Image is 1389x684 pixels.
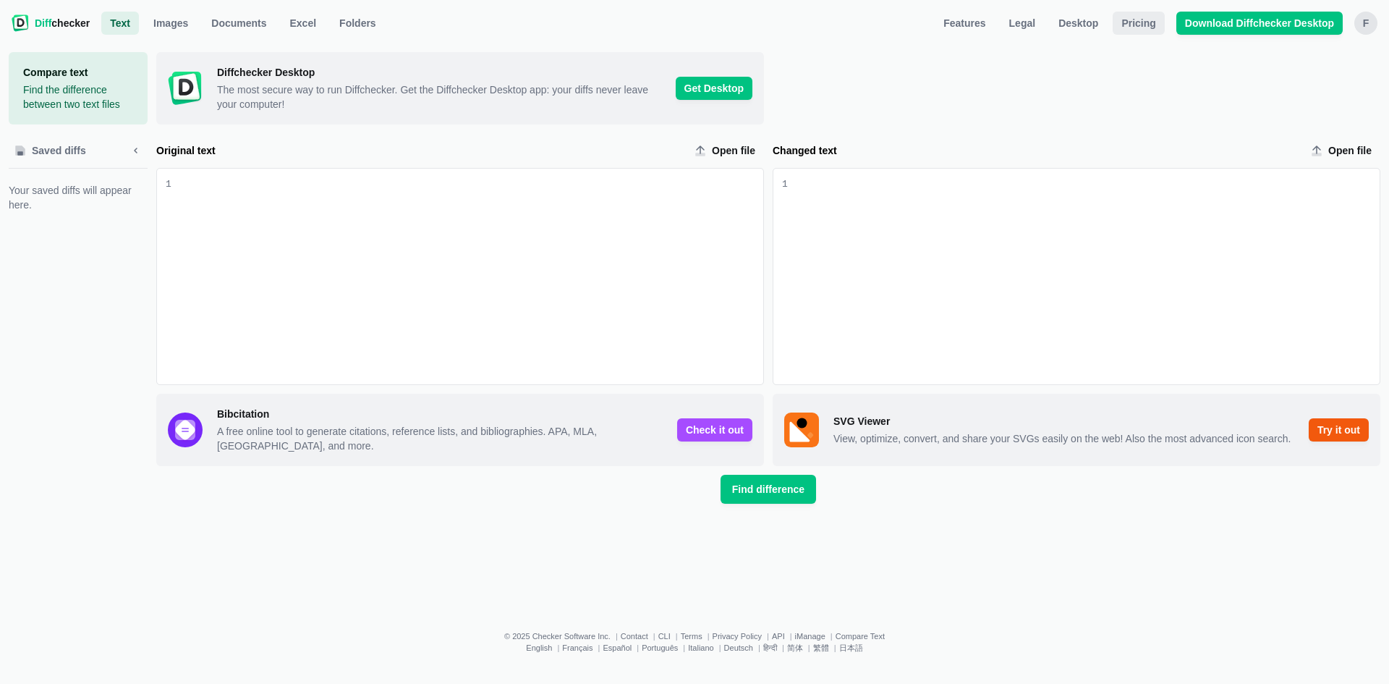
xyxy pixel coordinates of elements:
a: Español [603,643,632,652]
div: 1 [166,177,171,192]
a: Français [562,643,592,652]
a: Diffchecker [12,12,90,35]
span: Bibcitation [217,407,666,421]
a: iManage [795,632,825,641]
span: Desktop [1055,16,1101,30]
button: F [1354,12,1377,35]
span: Pricing [1118,16,1158,30]
div: Changed text input [788,169,1380,384]
span: Open file [709,143,758,158]
span: checker [35,16,90,30]
a: 日本語 [839,643,863,652]
a: Download Diffchecker Desktop [1176,12,1343,35]
span: The most secure way to run Diffchecker. Get the Diffchecker Desktop app: your diffs never leave y... [217,83,664,111]
span: Legal [1006,16,1039,30]
a: Privacy Policy [713,632,762,641]
a: Legal [1001,12,1045,35]
a: Excel [281,12,326,35]
a: Deutsch [724,643,753,652]
a: 繁體 [813,643,829,652]
span: Diff [35,17,51,29]
span: Images [150,16,191,30]
button: Minimize sidebar [124,139,148,162]
a: Desktop [1050,12,1107,35]
span: Excel [287,16,320,30]
li: © 2025 Checker Software Inc. [504,632,621,641]
a: Images [145,12,197,35]
img: SVG Viewer icon [784,413,819,447]
label: Original text [156,143,683,158]
span: Check it out [677,418,752,442]
span: SVG Viewer [833,414,1297,428]
a: Bibcitation iconBibcitation A free online tool to generate citations, reference lists, and biblio... [156,394,764,466]
span: Open file [1325,143,1375,158]
a: 简体 [787,643,803,652]
span: Saved diffs [29,143,89,158]
a: CLI [658,632,671,641]
a: Italiano [688,643,713,652]
span: View, optimize, convert, and share your SVGs easily on the web! Also the most advanced icon search. [833,431,1297,446]
a: Documents [203,12,275,35]
span: Get Desktop [676,77,752,100]
div: 1 [782,177,788,192]
a: Diffchecker Desktop iconDiffchecker Desktop The most secure way to run Diffchecker. Get the Diffc... [156,52,764,124]
button: Folders [331,12,385,35]
span: Find difference [729,482,807,497]
a: Text [101,12,139,35]
span: Text [107,16,133,30]
img: Diffchecker logo [12,14,29,32]
label: Original text upload [689,139,764,162]
img: Diffchecker Desktop icon [168,71,203,106]
a: Compare Text [836,632,885,641]
span: A free online tool to generate citations, reference lists, and bibliographies. APA, MLA, [GEOGRAP... [217,424,666,453]
label: Changed text upload [1305,139,1380,162]
span: Diffchecker Desktop [217,65,664,80]
span: Try it out [1309,418,1369,442]
a: Terms [681,632,702,641]
a: English [526,643,552,652]
span: Features [940,16,988,30]
a: SVG Viewer iconSVG Viewer View, optimize, convert, and share your SVGs easily on the web! Also th... [773,394,1380,466]
label: Changed text [773,143,1299,158]
a: API [772,632,785,641]
h1: Compare text [23,65,133,80]
a: Contact [621,632,648,641]
a: हिन्दी [763,643,777,652]
img: Bibcitation icon [168,413,203,447]
a: Português [642,643,678,652]
span: Your saved diffs will appear here. [9,183,148,212]
span: Download Diffchecker Desktop [1182,16,1337,30]
a: Pricing [1113,12,1164,35]
a: Features [935,12,994,35]
span: Documents [208,16,269,30]
span: Folders [336,16,379,30]
p: Find the difference between two text files [23,83,133,111]
div: Original text input [171,169,763,384]
button: Find difference [721,475,816,504]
